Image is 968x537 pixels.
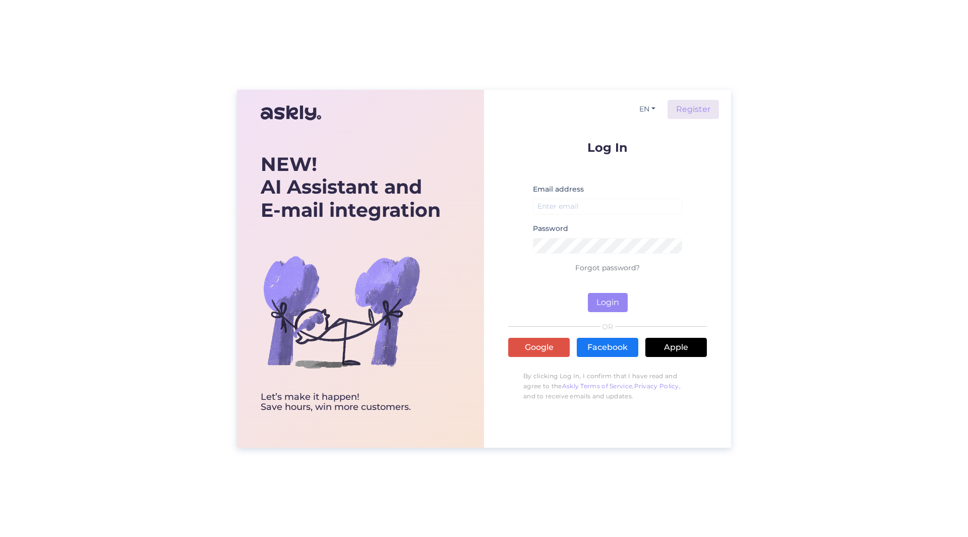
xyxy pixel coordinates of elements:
[577,338,638,357] a: Facebook
[668,100,719,119] a: Register
[588,293,628,312] button: Login
[261,153,441,222] div: AI Assistant and E-mail integration
[261,392,441,412] div: Let’s make it happen! Save hours, win more customers.
[635,102,659,116] button: EN
[261,101,321,125] img: Askly
[508,141,707,154] p: Log In
[562,382,633,390] a: Askly Terms of Service
[575,263,640,272] a: Forgot password?
[508,338,570,357] a: Google
[261,152,317,176] b: NEW!
[645,338,707,357] a: Apple
[533,199,682,214] input: Enter email
[634,382,679,390] a: Privacy Policy
[261,231,422,392] img: bg-askly
[600,323,615,330] span: OR
[533,223,568,234] label: Password
[533,184,584,195] label: Email address
[508,366,707,406] p: By clicking Log In, I confirm that I have read and agree to the , , and to receive emails and upd...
